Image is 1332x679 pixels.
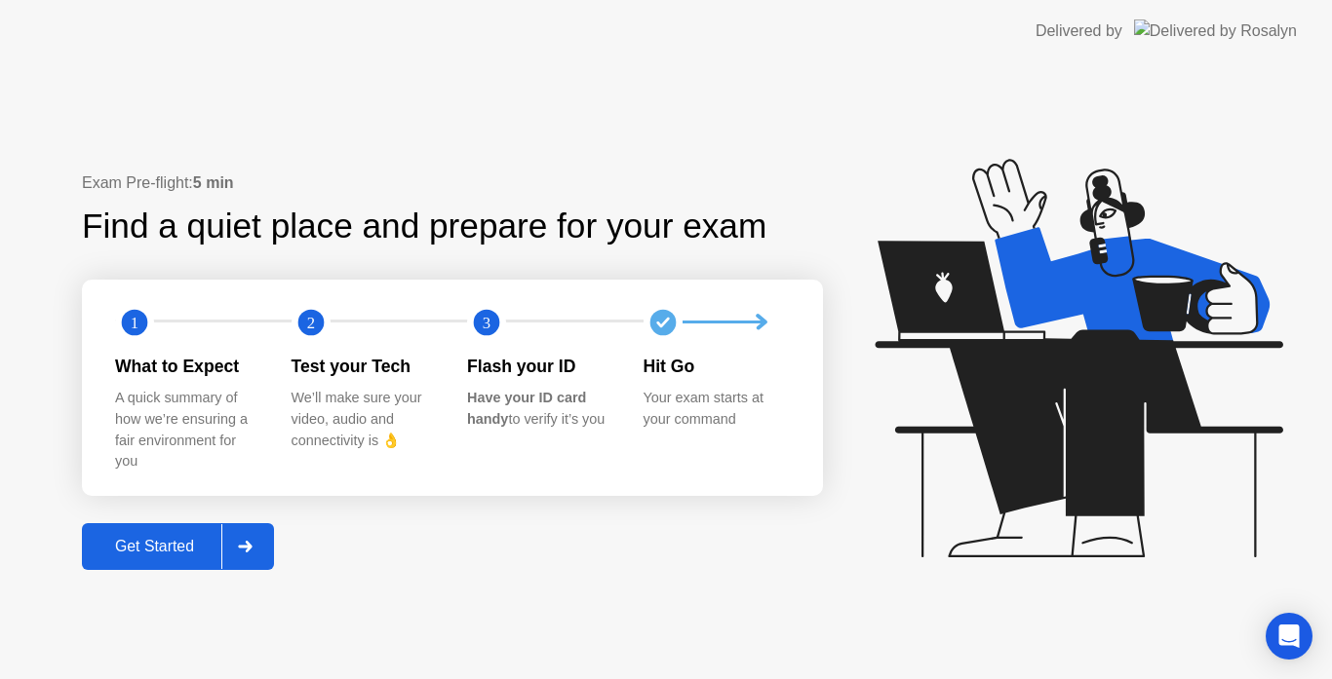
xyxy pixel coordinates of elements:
div: Exam Pre-flight: [82,171,823,195]
b: Have your ID card handy [467,390,586,427]
text: 1 [131,314,138,332]
div: Get Started [88,538,221,555]
div: Find a quiet place and prepare for your exam [82,201,769,252]
img: Delivered by Rosalyn [1134,19,1297,42]
div: Flash your ID [467,354,612,379]
text: 2 [306,314,314,332]
button: Get Started [82,523,274,570]
text: 3 [483,314,490,332]
div: A quick summary of how we’re ensuring a fair environment for you [115,388,260,472]
div: Test your Tech [292,354,437,379]
div: Delivered by [1036,19,1122,43]
b: 5 min [193,174,234,191]
div: to verify it’s you [467,388,612,430]
div: Open Intercom Messenger [1266,613,1312,660]
div: Hit Go [644,354,789,379]
div: What to Expect [115,354,260,379]
div: Your exam starts at your command [644,388,789,430]
div: We’ll make sure your video, audio and connectivity is 👌 [292,388,437,451]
